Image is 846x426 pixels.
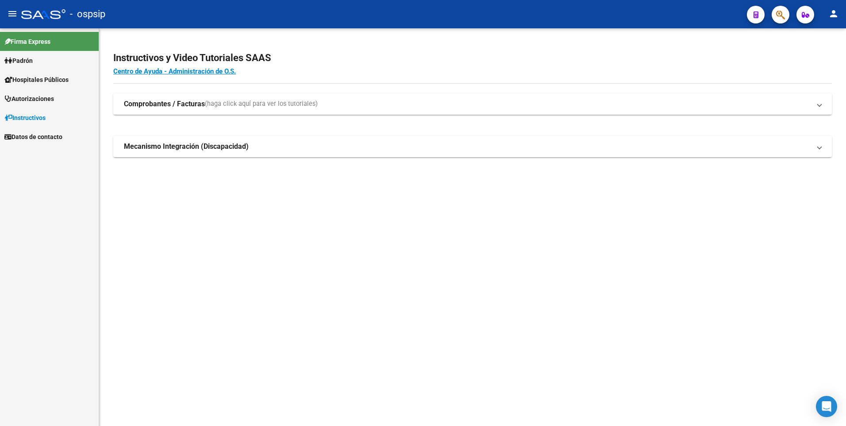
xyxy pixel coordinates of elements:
[4,75,69,85] span: Hospitales Públicos
[124,99,205,109] strong: Comprobantes / Facturas
[205,99,318,109] span: (haga click aquí para ver los tutoriales)
[124,142,249,151] strong: Mecanismo Integración (Discapacidad)
[828,8,839,19] mat-icon: person
[113,136,832,157] mat-expansion-panel-header: Mecanismo Integración (Discapacidad)
[816,396,837,417] div: Open Intercom Messenger
[4,37,50,46] span: Firma Express
[113,67,236,75] a: Centro de Ayuda - Administración de O.S.
[113,50,832,66] h2: Instructivos y Video Tutoriales SAAS
[4,113,46,123] span: Instructivos
[113,93,832,115] mat-expansion-panel-header: Comprobantes / Facturas(haga click aquí para ver los tutoriales)
[70,4,105,24] span: - ospsip
[7,8,18,19] mat-icon: menu
[4,56,33,66] span: Padrón
[4,132,62,142] span: Datos de contacto
[4,94,54,104] span: Autorizaciones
